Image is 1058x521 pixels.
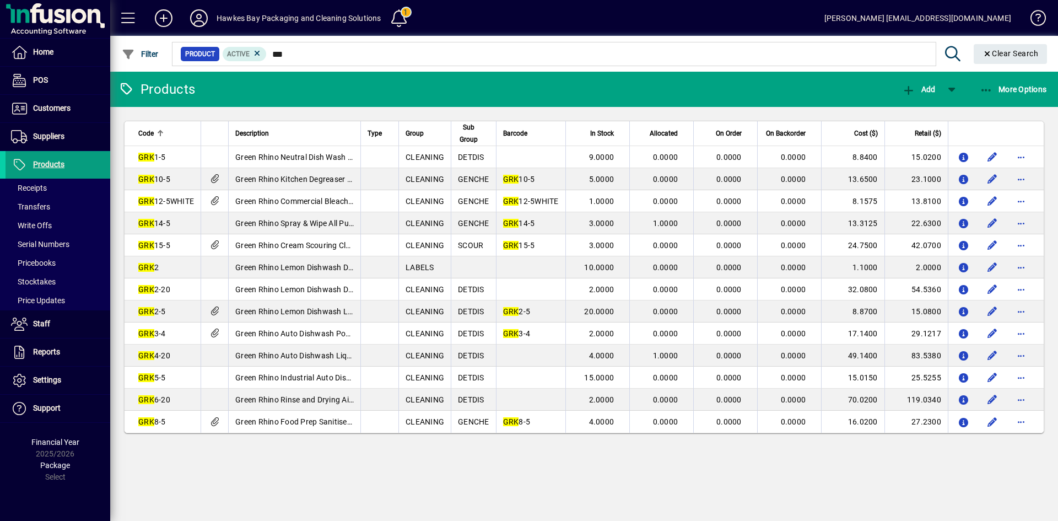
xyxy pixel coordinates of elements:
[781,351,806,360] span: 0.0000
[235,373,417,382] span: Green Rhino Industrial Auto Dishwash 5L Detergent
[235,329,379,338] span: Green Rhino Auto Dishwash Powder 4Kg
[766,127,806,139] span: On Backorder
[884,389,948,411] td: 119.0340
[884,345,948,367] td: 83.5380
[781,395,806,404] span: 0.0000
[138,197,154,206] em: GRK
[185,49,215,60] span: Product
[716,241,742,250] span: 0.0000
[406,373,444,382] span: CLEANING
[781,175,806,184] span: 0.0000
[11,221,52,230] span: Write Offs
[821,278,884,300] td: 32.0800
[138,329,166,338] span: 3-4
[589,417,614,426] span: 4.0000
[589,197,614,206] span: 1.0000
[11,202,50,211] span: Transfers
[716,127,742,139] span: On Order
[138,395,154,404] em: GRK
[138,417,154,426] em: GRK
[235,395,369,404] span: Green Rhino Rinse and Drying Aid 20L
[589,241,614,250] span: 3.0000
[6,254,110,272] a: Pricebooks
[983,49,1039,58] span: Clear Search
[781,241,806,250] span: 0.0000
[406,127,424,139] span: Group
[503,307,519,316] em: GRK
[653,197,678,206] span: 0.0000
[235,263,400,272] span: Green Rhino Lemon Dishwash Detergent Label
[884,256,948,278] td: 2.0000
[899,79,938,99] button: Add
[884,190,948,212] td: 13.8100
[821,345,884,367] td: 49.1400
[584,263,614,272] span: 10.0000
[138,153,154,162] em: GRK
[6,39,110,66] a: Home
[984,214,1001,232] button: Edit
[821,256,884,278] td: 1.1000
[503,329,531,338] span: 3-4
[138,263,159,272] span: 2
[1012,347,1030,364] button: More options
[138,307,166,316] span: 2-5
[653,219,678,228] span: 1.0000
[716,175,742,184] span: 0.0000
[1012,413,1030,431] button: More options
[6,197,110,216] a: Transfers
[138,219,170,228] span: 14-5
[33,375,61,384] span: Settings
[138,417,166,426] span: 8-5
[406,219,444,228] span: CLEANING
[984,281,1001,298] button: Edit
[781,219,806,228] span: 0.0000
[235,175,356,184] span: Green Rhino Kitchen Degreaser 5L
[406,329,444,338] span: CLEANING
[458,329,484,338] span: DETDIS
[584,373,614,382] span: 15.0000
[716,351,742,360] span: 0.0000
[984,347,1001,364] button: Edit
[406,241,444,250] span: CLEANING
[6,216,110,235] a: Write Offs
[781,373,806,382] span: 0.0000
[138,373,166,382] span: 5-5
[884,146,948,168] td: 15.0200
[821,190,884,212] td: 8.1575
[11,184,47,192] span: Receipts
[503,417,519,426] em: GRK
[33,404,61,412] span: Support
[503,307,531,316] span: 2-5
[138,351,170,360] span: 4-20
[235,197,359,206] span: Green Rhino Commercial Bleach 5L
[6,179,110,197] a: Receipts
[589,395,614,404] span: 2.0000
[716,197,742,206] span: 0.0000
[984,303,1001,320] button: Edit
[138,351,154,360] em: GRK
[653,153,678,162] span: 0.0000
[6,235,110,254] a: Serial Numbers
[122,50,159,58] span: Filter
[1012,325,1030,342] button: More options
[119,44,161,64] button: Filter
[716,263,742,272] span: 0.0000
[406,285,444,294] span: CLEANING
[503,329,519,338] em: GRK
[1022,2,1044,38] a: Knowledge Base
[984,237,1001,254] button: Edit
[223,47,267,61] mat-chip: Activation Status: Active
[6,367,110,394] a: Settings
[6,395,110,422] a: Support
[406,197,444,206] span: CLEANING
[503,197,559,206] span: 12-5WHITE
[406,417,444,426] span: CLEANING
[138,285,154,294] em: GRK
[138,329,154,338] em: GRK
[33,132,64,141] span: Suppliers
[636,127,688,139] div: Allocated
[1012,391,1030,409] button: More options
[821,300,884,323] td: 8.8700
[915,127,941,139] span: Retail ($)
[1012,281,1030,298] button: More options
